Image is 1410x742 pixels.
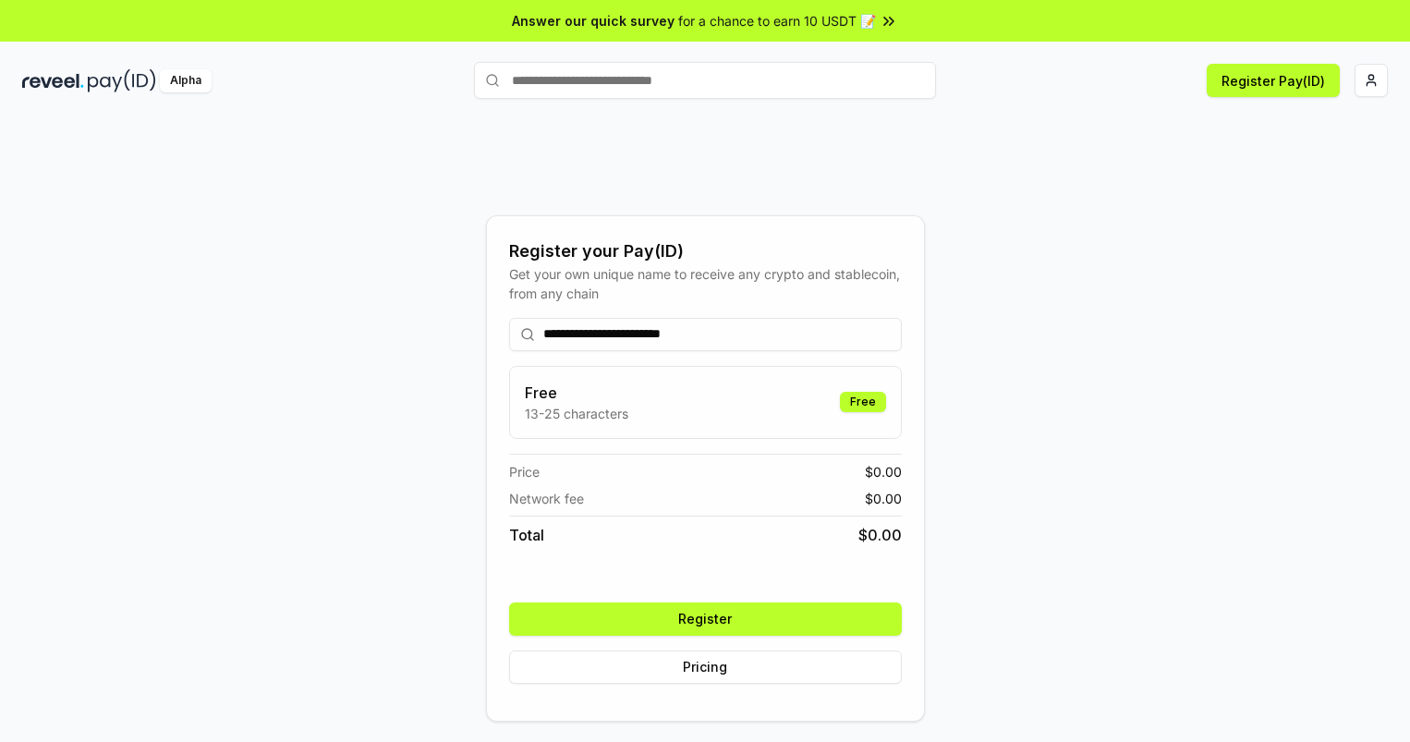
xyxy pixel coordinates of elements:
[509,524,544,546] span: Total
[160,69,212,92] div: Alpha
[865,489,902,508] span: $ 0.00
[509,651,902,684] button: Pricing
[678,11,876,30] span: for a chance to earn 10 USDT 📝
[509,238,902,264] div: Register your Pay(ID)
[509,489,584,508] span: Network fee
[865,462,902,481] span: $ 0.00
[512,11,675,30] span: Answer our quick survey
[88,69,156,92] img: pay_id
[525,382,628,404] h3: Free
[22,69,84,92] img: reveel_dark
[525,404,628,423] p: 13-25 characters
[840,392,886,412] div: Free
[858,524,902,546] span: $ 0.00
[1207,64,1340,97] button: Register Pay(ID)
[509,602,902,636] button: Register
[509,462,540,481] span: Price
[509,264,902,303] div: Get your own unique name to receive any crypto and stablecoin, from any chain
